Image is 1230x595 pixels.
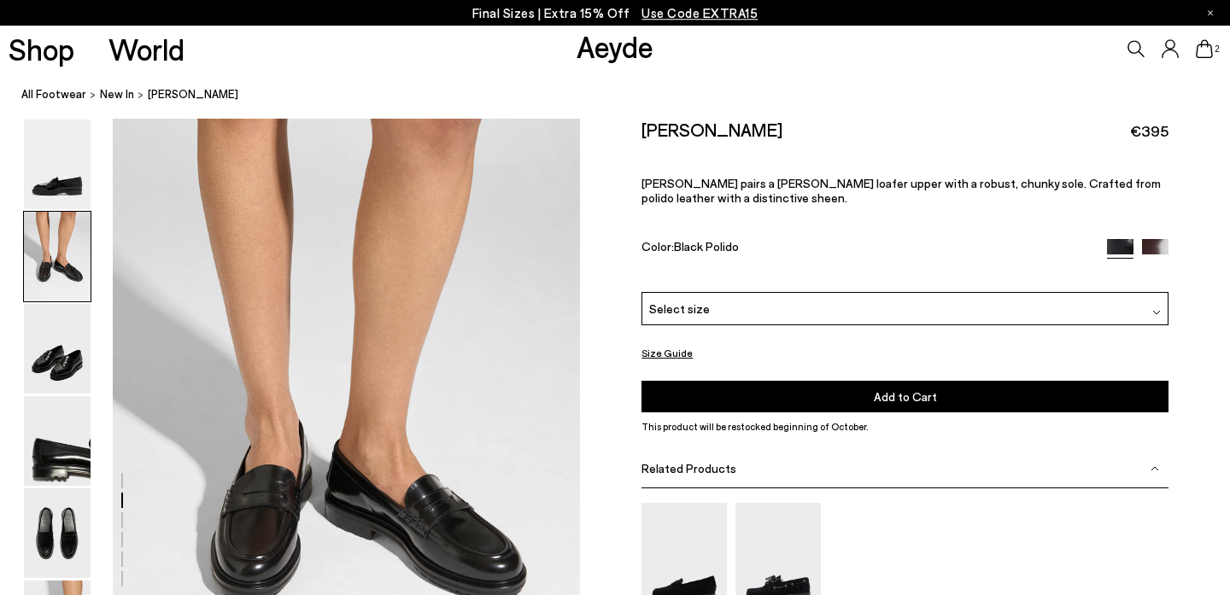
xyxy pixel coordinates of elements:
p: Final Sizes | Extra 15% Off [472,3,758,24]
nav: breadcrumb [21,72,1230,119]
span: Navigate to /collections/ss25-final-sizes [641,5,758,20]
span: Black Polido [674,238,739,253]
span: Related Products [641,461,736,475]
img: Leon Loafers - Image 5 [24,488,91,578]
span: [PERSON_NAME] [148,85,238,103]
a: New In [100,85,134,103]
span: Select size [649,300,710,318]
span: Add to Cart [874,389,937,404]
h2: [PERSON_NAME] [641,119,782,140]
img: svg%3E [1151,464,1159,472]
p: This product will be restocked beginning of October. [641,419,1168,435]
a: All Footwear [21,85,86,103]
img: Leon Loafers - Image 1 [24,120,91,209]
p: [PERSON_NAME] pairs a [PERSON_NAME] loafer upper with a robust, chunky sole. Crafted from polido ... [641,176,1168,205]
span: €395 [1130,120,1168,142]
a: Aeyde [577,28,653,64]
img: svg%3E [1152,308,1161,317]
div: Color: [641,238,1090,258]
a: World [108,34,184,64]
button: Size Guide [641,342,693,364]
img: Leon Loafers - Image 4 [24,396,91,486]
span: New In [100,87,134,101]
button: Add to Cart [641,381,1168,412]
a: 2 [1196,39,1213,58]
a: Shop [9,34,74,64]
img: Leon Loafers - Image 3 [24,304,91,394]
img: Leon Loafers - Image 2 [24,212,91,301]
span: 2 [1213,44,1221,54]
